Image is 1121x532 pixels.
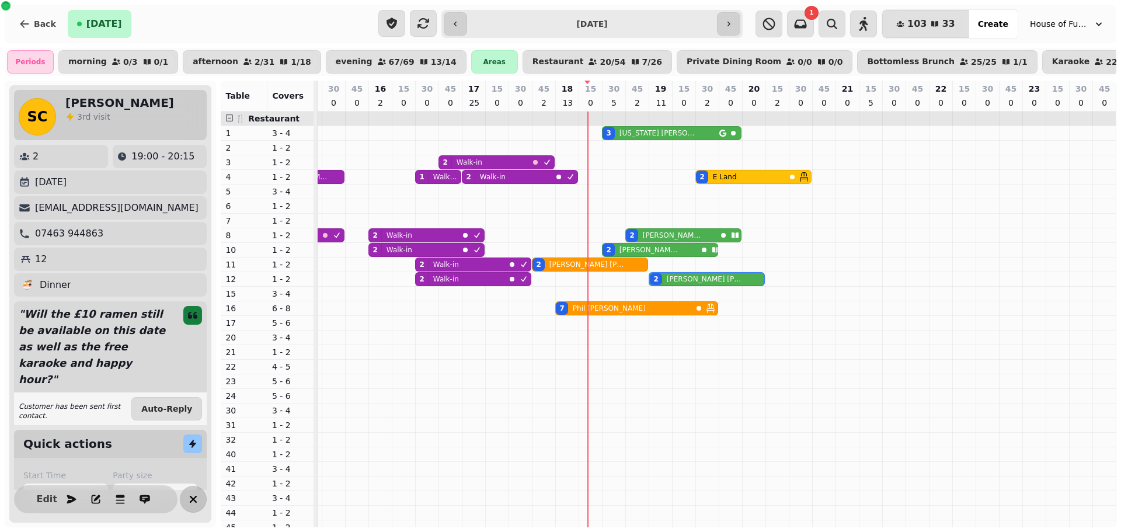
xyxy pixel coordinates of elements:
p: 30 [515,83,526,95]
p: Phil [PERSON_NAME] [573,304,646,313]
p: 5 [866,97,875,109]
p: 11 [225,259,263,270]
p: 1 - 2 [272,259,309,270]
div: 1 [419,172,424,182]
p: [PERSON_NAME] [PERSON_NAME] [549,260,625,269]
p: 0 [1053,97,1062,109]
div: 3 [606,128,611,138]
p: 15 [398,83,409,95]
div: 7 [559,304,564,313]
p: 30 [795,83,806,95]
p: 1 - 2 [272,346,309,358]
p: 0 [492,97,502,109]
button: Back [9,10,65,38]
p: 25 [469,97,478,109]
p: 1 - 2 [272,244,309,256]
div: 2 [372,245,377,255]
p: 5 - 6 [272,390,309,402]
p: Walk-in [433,274,459,284]
p: 1 - 2 [272,434,309,446]
span: 1 [810,10,814,16]
p: 15 [865,83,876,95]
label: Start Time [23,470,108,481]
p: 40 [225,448,263,460]
p: afternoon [193,57,238,67]
p: 20 [225,332,263,343]
button: Auto-Reply [131,397,202,420]
p: 1 / 1 [1013,58,1028,66]
span: 33 [942,19,955,29]
p: 42 [225,478,263,489]
button: [DATE] [68,10,131,38]
p: 30 [982,83,993,95]
p: [PERSON_NAME] Ball [643,231,701,240]
p: 45 [632,83,643,95]
button: morning0/30/1 [58,50,178,74]
p: 13 / 14 [431,58,457,66]
p: 0 [445,97,455,109]
p: 41 [225,463,263,475]
p: Walk-in [387,231,412,240]
p: 30 [225,405,263,416]
p: 2 / 31 [255,58,274,66]
p: 2 [632,97,642,109]
p: 0 [399,97,408,109]
p: 15 [959,83,970,95]
p: 0 [422,97,431,109]
p: 45 [351,83,363,95]
label: Party size [113,470,197,481]
p: 0 / 1 [154,58,169,66]
p: 45 [912,83,923,95]
p: 45 [538,83,549,95]
p: 15 [772,83,783,95]
p: 19:00 - 20:15 [131,149,194,164]
p: 1 - 2 [272,419,309,431]
p: 12 [35,252,47,266]
p: 45 [445,83,456,95]
p: 0 [679,97,688,109]
p: [PERSON_NAME] [PERSON_NAME] [667,274,742,284]
p: 6 - 8 [272,302,309,314]
p: 25 / 25 [971,58,997,66]
p: 0 / 0 [798,58,812,66]
p: Private Dining Room [687,57,781,67]
p: 3 - 4 [272,463,309,475]
div: 2 [443,158,447,167]
p: 12 [225,273,263,285]
p: 30 [608,83,619,95]
span: 3 [77,112,82,121]
p: [DATE] [35,175,67,189]
p: Dinner [40,278,71,292]
p: 3 - 4 [272,127,309,139]
p: 1 - 2 [272,448,309,460]
button: Create [969,10,1018,38]
p: 0 [586,97,595,109]
p: 2 [539,97,548,109]
span: Covers [272,91,304,100]
p: 0 [843,97,852,109]
p: 2 [702,97,712,109]
p: 2 [772,97,782,109]
p: 32 [225,434,263,446]
p: Walk-in [433,172,458,182]
span: 🍴 Restaurant [235,114,300,123]
div: 2 [419,274,424,284]
p: 0 [1100,97,1109,109]
p: 0 / 3 [123,58,138,66]
p: 21 [842,83,853,95]
button: Edit [35,488,58,511]
p: 2 [375,97,385,109]
p: 5 - 6 [272,317,309,329]
span: SC [27,110,48,124]
p: 5 [609,97,618,109]
p: 23 [1029,83,1040,95]
p: 1 - 2 [272,215,309,227]
button: Private Dining Room0/00/0 [677,50,853,74]
p: 3 [225,157,263,168]
p: 22 [225,361,263,373]
p: 20 [749,83,760,95]
p: 24 [225,390,263,402]
p: 🍜 [21,278,33,292]
p: 1 - 2 [272,478,309,489]
button: afternoon2/311/18 [183,50,321,74]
